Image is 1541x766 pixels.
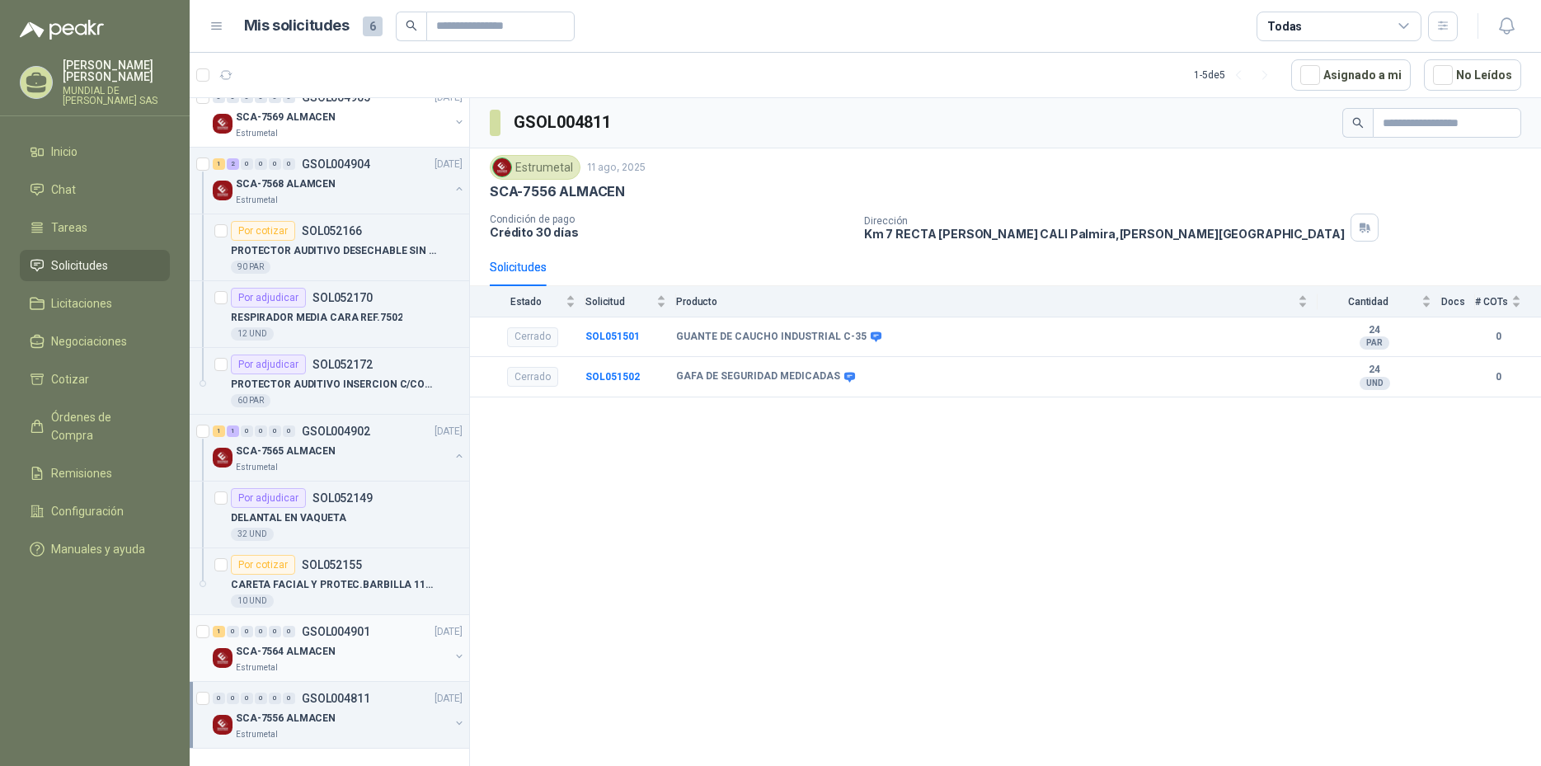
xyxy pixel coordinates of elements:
[1475,369,1521,385] b: 0
[20,496,170,527] a: Configuración
[227,626,239,637] div: 0
[1267,17,1302,35] div: Todas
[363,16,383,36] span: 6
[507,367,558,387] div: Cerrado
[20,212,170,243] a: Tareas
[1475,286,1541,317] th: # COTs
[213,688,466,741] a: 0 0 0 0 0 0 GSOL004811[DATE] Company LogoSCA-7556 ALMACENEstrumetal
[213,622,466,674] a: 1 0 0 0 0 0 GSOL004901[DATE] Company LogoSCA-7564 ALMACENEstrumetal
[231,510,346,526] p: DELANTAL EN VAQUETA
[255,158,267,170] div: 0
[20,364,170,395] a: Cotizar
[51,143,78,161] span: Inicio
[255,693,267,704] div: 0
[490,183,625,200] p: SCA-7556 ALMACEN
[236,644,336,660] p: SCA-7564 ALMACEN
[864,227,1345,241] p: Km 7 RECTA [PERSON_NAME] CALI Palmira , [PERSON_NAME][GEOGRAPHIC_DATA]
[302,693,370,704] p: GSOL004811
[227,158,239,170] div: 2
[213,425,225,437] div: 1
[676,286,1318,317] th: Producto
[312,292,373,303] p: SOL052170
[231,327,274,341] div: 12 UND
[435,157,463,172] p: [DATE]
[20,326,170,357] a: Negociaciones
[1360,377,1390,390] div: UND
[51,219,87,237] span: Tareas
[213,448,233,468] img: Company Logo
[435,424,463,439] p: [DATE]
[283,425,295,437] div: 0
[1424,59,1521,91] button: No Leídos
[20,136,170,167] a: Inicio
[269,693,281,704] div: 0
[236,176,336,192] p: SCA-7568 ALAMCEN
[302,158,370,170] p: GSOL004904
[213,154,466,207] a: 1 2 0 0 0 0 GSOL004904[DATE] Company LogoSCA-7568 ALAMCENEstrumetal
[490,155,580,180] div: Estrumetal
[236,127,278,140] p: Estrumetal
[255,626,267,637] div: 0
[213,181,233,200] img: Company Logo
[227,693,239,704] div: 0
[190,482,469,548] a: Por adjudicarSOL052149DELANTAL EN VAQUETA32 UND
[470,286,585,317] th: Estado
[231,221,295,241] div: Por cotizar
[213,158,225,170] div: 1
[213,87,466,140] a: 0 0 0 0 0 0 GSOL004905[DATE] Company LogoSCA-7569 ALMACENEstrumetal
[493,158,511,176] img: Company Logo
[236,444,336,459] p: SCA-7565 ALMACEN
[213,626,225,637] div: 1
[190,348,469,415] a: Por adjudicarSOL052172PROTECTOR AUDITIVO INSERCION C/CORDON60 PAR
[244,14,350,38] h1: Mis solicitudes
[20,458,170,489] a: Remisiones
[231,310,402,326] p: RESPIRADOR MEDIA CARA REF.7502
[435,624,463,640] p: [DATE]
[231,377,436,392] p: PROTECTOR AUDITIVO INSERCION C/CORDON
[490,258,547,276] div: Solicitudes
[231,577,436,593] p: CARETA FACIAL Y PROTEC.BARBILLA 11881762
[269,158,281,170] div: 0
[269,626,281,637] div: 0
[20,20,104,40] img: Logo peakr
[190,214,469,281] a: Por cotizarSOL052166PROTECTOR AUDITIVO DESECHABLE SIN CORDON90 PAR
[585,286,676,317] th: Solicitud
[231,288,306,308] div: Por adjudicar
[1318,296,1418,308] span: Cantidad
[490,225,851,239] p: Crédito 30 días
[406,20,417,31] span: search
[241,693,253,704] div: 0
[20,288,170,319] a: Licitaciones
[1318,364,1431,377] b: 24
[507,327,558,347] div: Cerrado
[585,331,640,342] b: SOL051501
[676,370,840,383] b: GAFA DE SEGURIDAD MEDICADAS
[435,691,463,707] p: [DATE]
[231,355,306,374] div: Por adjudicar
[864,215,1345,227] p: Dirección
[51,256,108,275] span: Solicitudes
[51,370,89,388] span: Cotizar
[241,626,253,637] div: 0
[1352,117,1364,129] span: search
[1194,62,1278,88] div: 1 - 5 de 5
[231,243,436,259] p: PROTECTOR AUDITIVO DESECHABLE SIN CORDON
[585,371,640,383] a: SOL051502
[213,715,233,735] img: Company Logo
[490,214,851,225] p: Condición de pago
[213,648,233,668] img: Company Logo
[213,114,233,134] img: Company Logo
[236,110,336,125] p: SCA-7569 ALMACEN
[236,711,336,726] p: SCA-7556 ALMACEN
[302,225,362,237] p: SOL052166
[231,488,306,508] div: Por adjudicar
[676,331,867,344] b: GUANTE DE CAUCHO INDUSTRIAL C-35
[51,502,124,520] span: Configuración
[302,425,370,437] p: GSOL004902
[312,492,373,504] p: SOL052149
[231,555,295,575] div: Por cotizar
[51,294,112,313] span: Licitaciones
[236,461,278,474] p: Estrumetal
[51,464,112,482] span: Remisiones
[20,250,170,281] a: Solicitudes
